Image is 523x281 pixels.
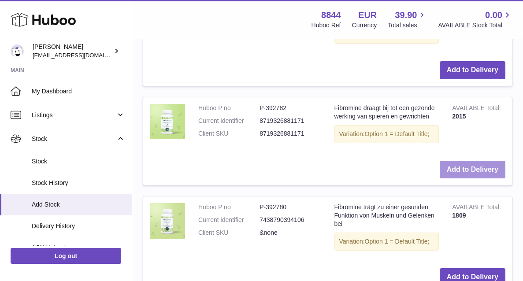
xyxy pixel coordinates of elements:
[440,161,505,179] button: Add to Delivery
[334,233,439,251] div: Variation:
[452,203,501,213] strong: AVAILABLE Total
[32,87,125,96] span: My Dashboard
[198,129,260,138] dt: Client SKU
[198,117,260,125] dt: Current identifier
[321,9,341,21] strong: 8844
[33,43,112,59] div: [PERSON_NAME]
[260,229,321,237] dd: &none
[485,9,502,21] span: 0.00
[395,9,417,21] span: 39.90
[312,21,341,30] div: Huboo Ref
[260,129,321,138] dd: 8719326881171
[32,111,116,119] span: Listings
[11,44,24,58] img: Ruytersb@gmail.com
[328,97,446,154] td: Fibromine draagt bij tot een gezonde werking van spieren en gewrichten
[150,203,185,238] img: Fibromine trägt zu einer gesunden Funktion von Muskeln und Gelenken bei
[445,97,512,154] td: 2015
[440,61,505,79] button: Add to Delivery
[32,244,125,252] span: ASN Uploads
[358,9,377,21] strong: EUR
[260,203,321,211] dd: P-392780
[32,135,116,143] span: Stock
[150,104,185,139] img: Fibromine draagt bij tot een gezonde werking van spieren en gewrichten
[32,200,125,209] span: Add Stock
[388,9,427,30] a: 39.90 Total sales
[328,196,446,262] td: Fibromine trägt zu einer gesunden Funktion von Muskeln und Gelenken bei
[260,216,321,224] dd: 7438790394106
[438,21,512,30] span: AVAILABLE Stock Total
[32,222,125,230] span: Delivery History
[33,52,130,59] span: [EMAIL_ADDRESS][DOMAIN_NAME]
[365,238,430,245] span: Option 1 = Default Title;
[452,104,501,114] strong: AVAILABLE Total
[198,216,260,224] dt: Current identifier
[32,179,125,187] span: Stock History
[352,21,377,30] div: Currency
[32,157,125,166] span: Stock
[445,196,512,262] td: 1809
[198,203,260,211] dt: Huboo P no
[438,9,512,30] a: 0.00 AVAILABLE Stock Total
[260,117,321,125] dd: 8719326881171
[198,229,260,237] dt: Client SKU
[198,104,260,112] dt: Huboo P no
[260,104,321,112] dd: P-392782
[11,248,121,264] a: Log out
[365,130,430,137] span: Option 1 = Default Title;
[334,125,439,143] div: Variation:
[388,21,427,30] span: Total sales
